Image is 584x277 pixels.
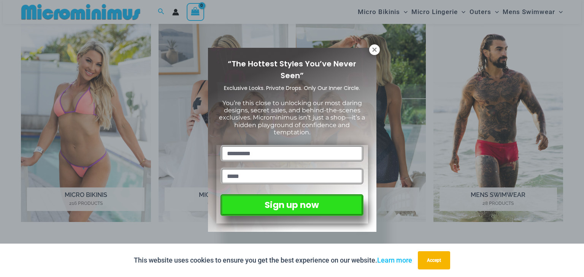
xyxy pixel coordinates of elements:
button: Close [369,44,380,55]
span: Exclusive Looks. Private Drops. Only Our Inner Circle. [224,84,360,92]
button: Accept [418,251,450,269]
a: Learn more [377,256,412,264]
span: “The Hottest Styles You’ve Never Seen” [228,58,356,81]
p: This website uses cookies to ensure you get the best experience on our website. [134,255,412,266]
span: You’re this close to unlocking our most daring designs, secret sales, and behind-the-scenes exclu... [219,99,365,136]
button: Sign up now [221,194,363,216]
